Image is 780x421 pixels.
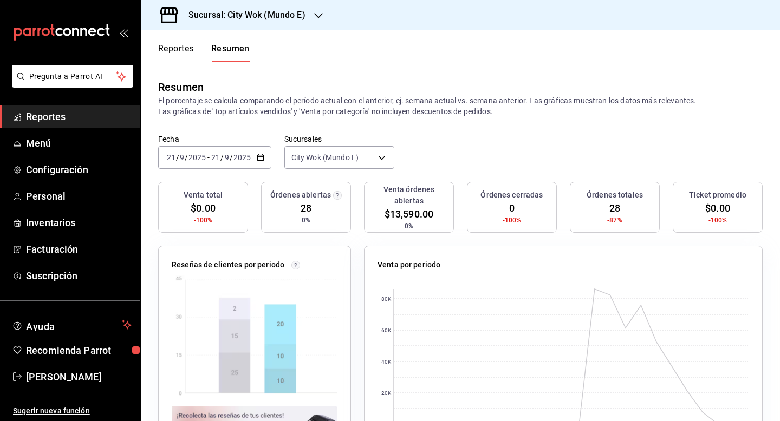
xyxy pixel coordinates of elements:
p: Reseñas de clientes por periodo [172,259,284,271]
input: ---- [233,153,251,162]
h3: Venta total [184,189,223,201]
h3: Órdenes totales [587,189,643,201]
p: El porcentaje se calcula comparando el período actual con el anterior, ej. semana actual vs. sema... [158,95,763,117]
span: City Wok (Mundo E) [291,152,359,163]
h3: Ticket promedio [689,189,746,201]
text: 60K [381,327,392,333]
span: $0.00 [191,201,216,215]
span: 0% [302,215,310,225]
span: 0 [509,201,515,215]
input: -- [179,153,185,162]
h3: Órdenes cerradas [480,189,543,201]
button: open_drawer_menu [119,28,128,37]
text: 40K [381,359,392,365]
span: 0% [405,221,413,231]
span: / [220,153,224,162]
span: -100% [194,215,213,225]
span: [PERSON_NAME] [26,370,132,384]
label: Sucursales [284,135,394,143]
h3: Sucursal: City Wok (Mundo E) [180,9,305,22]
span: $0.00 [705,201,730,215]
span: Configuración [26,162,132,177]
span: $13,590.00 [385,207,433,221]
button: Resumen [211,43,250,62]
input: ---- [188,153,206,162]
h3: Órdenes abiertas [270,189,331,201]
span: Suscripción [26,268,132,283]
span: Menú [26,136,132,150]
span: / [185,153,188,162]
input: -- [211,153,220,162]
input: -- [166,153,176,162]
span: Pregunta a Parrot AI [29,71,116,82]
span: Personal [26,189,132,203]
div: Resumen [158,79,204,95]
div: navigation tabs [158,43,250,62]
input: -- [224,153,230,162]
span: / [230,153,233,162]
span: -100% [708,215,727,225]
p: Venta por periodo [378,259,440,271]
span: Reportes [26,109,132,124]
label: Fecha [158,135,271,143]
span: Ayuda [26,318,118,331]
a: Pregunta a Parrot AI [8,78,133,90]
span: Inventarios [26,215,132,230]
span: Sugerir nueva función [13,405,132,417]
text: 20K [381,390,392,396]
button: Reportes [158,43,194,62]
text: 80K [381,296,392,302]
span: / [176,153,179,162]
span: - [207,153,210,162]
span: 28 [301,201,311,215]
span: 28 [609,201,620,215]
button: Pregunta a Parrot AI [12,65,133,88]
span: -87% [607,215,622,225]
span: Recomienda Parrot [26,343,132,358]
span: -100% [503,215,522,225]
span: Facturación [26,242,132,256]
h3: Venta órdenes abiertas [369,184,449,207]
